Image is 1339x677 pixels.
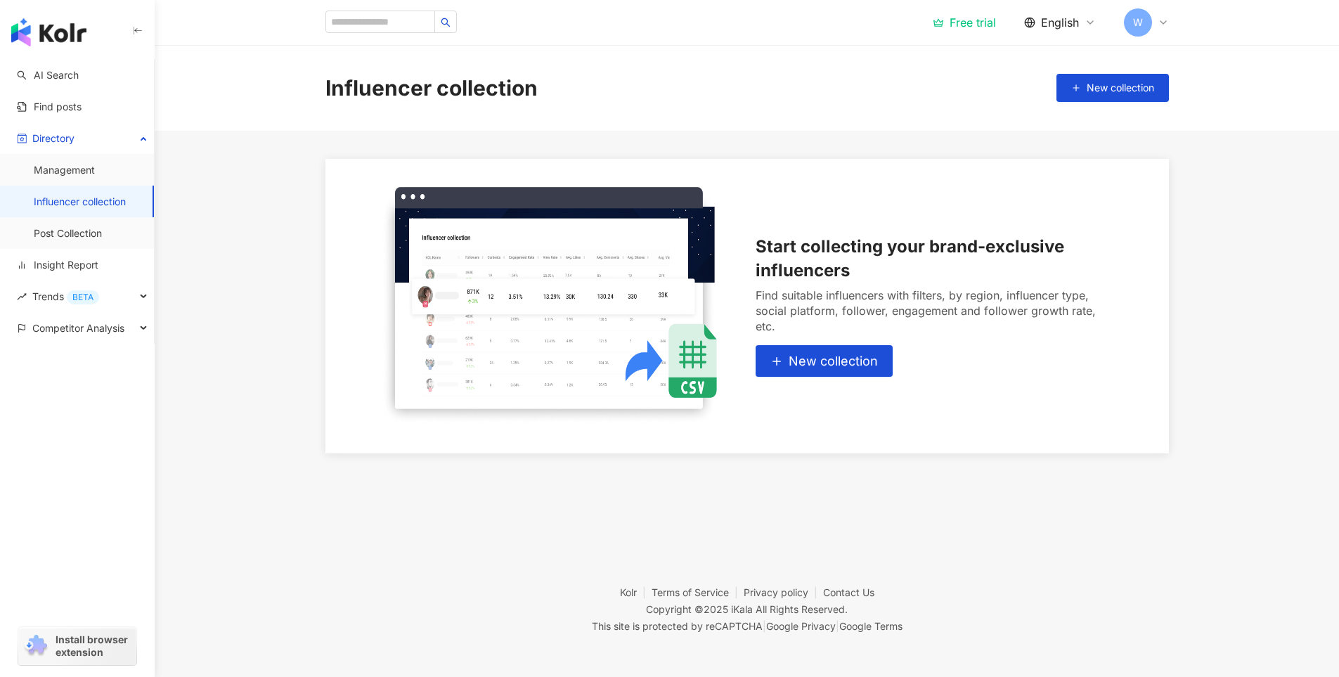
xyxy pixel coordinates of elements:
a: Google Terms [839,620,903,632]
div: BETA [67,290,99,304]
span: | [836,620,839,632]
div: Copyright © 2025 All Rights Reserved. [646,603,848,615]
span: New collection [1087,82,1154,94]
a: Insight Report [17,258,98,272]
a: Management [34,163,95,177]
span: English [1041,15,1079,30]
a: chrome extensionInstall browser extension [18,627,136,665]
span: Install browser extension [56,633,132,659]
a: Find posts [17,100,82,114]
a: Post Collection [34,226,102,240]
span: Directory [32,122,75,154]
span: | [763,620,766,632]
button: New collection [756,345,893,377]
img: logo [11,18,86,46]
a: Privacy policy [744,586,823,598]
a: Terms of Service [652,586,744,598]
span: This site is protected by reCAPTCHA [592,618,903,635]
span: New collection [789,354,878,369]
div: Find suitable influencers with filters, by region, influencer type, social platform, follower, en... [756,288,1113,334]
div: Start collecting your brand-exclusive influencers [756,235,1113,282]
span: W [1133,15,1143,30]
img: chrome extension [22,635,49,657]
a: Google Privacy [766,620,836,632]
a: Contact Us [823,586,874,598]
a: Free trial [933,15,996,30]
span: rise [17,292,27,302]
img: Start collecting your brand-exclusive influencers [382,187,739,425]
button: New collection [1056,74,1169,102]
a: Influencer collection [34,195,126,209]
span: Competitor Analysis [32,312,124,344]
a: Kolr [620,586,652,598]
div: Influencer collection [325,73,538,103]
a: iKala [731,603,753,615]
span: Trends [32,281,99,312]
span: search [441,18,451,27]
a: searchAI Search [17,68,79,82]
